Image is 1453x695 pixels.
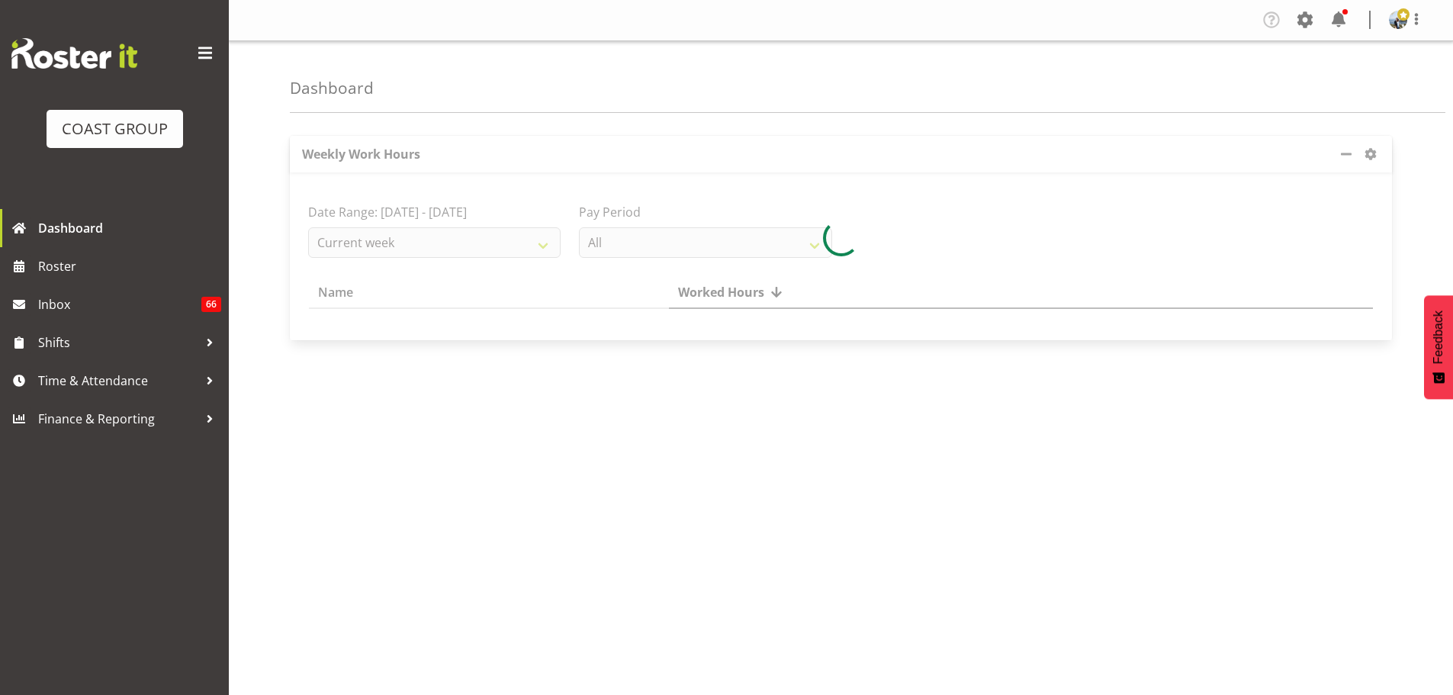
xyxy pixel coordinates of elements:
span: Dashboard [38,217,221,240]
img: Rosterit website logo [11,38,137,69]
span: Finance & Reporting [38,407,198,430]
span: 66 [201,297,221,312]
h4: Dashboard [290,79,374,97]
span: Shifts [38,331,198,354]
span: Roster [38,255,221,278]
span: Time & Attendance [38,369,198,392]
span: Feedback [1432,310,1445,364]
div: COAST GROUP [62,117,168,140]
button: Feedback - Show survey [1424,295,1453,399]
img: brittany-taylorf7b938a58e78977fad4baecaf99ae47c.png [1389,11,1407,29]
span: Inbox [38,293,201,316]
